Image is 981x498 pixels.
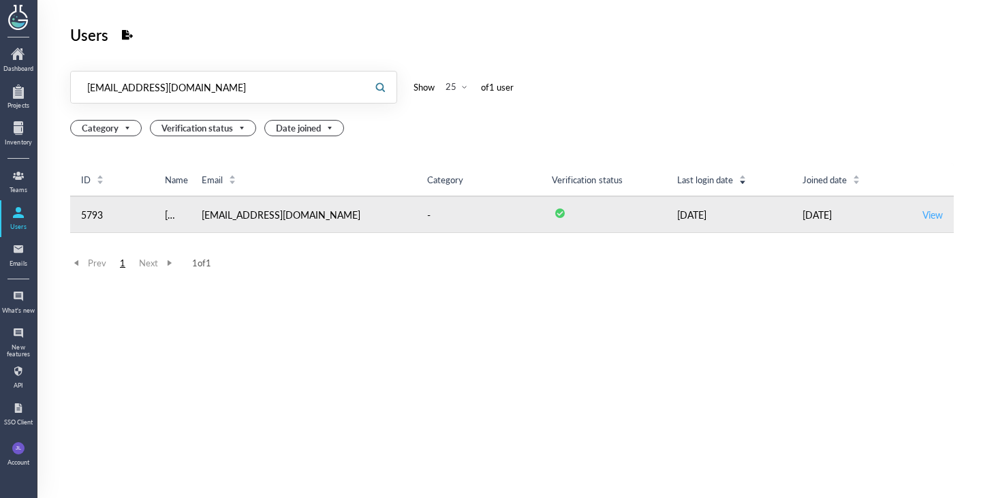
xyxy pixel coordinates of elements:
[81,174,91,186] span: ID
[1,419,35,426] div: SSO Client
[414,79,514,95] div: Show of 1 user
[191,196,416,233] td: [EMAIL_ADDRESS][DOMAIN_NAME]
[165,174,188,186] span: Name
[139,257,176,269] span: Next
[853,178,860,183] i: icon: caret-down
[1,397,35,431] a: SSO Client
[114,257,131,269] span: 1
[1,165,35,199] a: Teams
[853,173,860,177] i: icon: caret-up
[1,260,35,267] div: Emails
[427,206,431,223] div: -
[1,117,35,151] a: Inventory
[1,307,35,314] div: What's new
[852,173,860,185] div: Sort
[1,202,35,236] a: Users
[1,238,35,273] a: Emails
[202,174,223,186] span: Email
[96,173,104,185] div: Sort
[1,344,35,358] div: New features
[154,196,191,233] td: Stanley Lee
[1,223,35,230] div: Users
[97,178,104,183] i: icon: caret-down
[1,322,35,358] a: New features
[192,257,211,269] span: 1 of 1
[1,44,35,78] a: Dashboard
[70,22,108,48] div: Users
[677,206,781,223] div: [DATE]
[7,459,29,466] div: Account
[677,174,733,186] span: Last login date
[803,174,847,186] span: Joined date
[552,173,622,186] span: Verification status
[228,178,236,183] i: icon: caret-down
[228,173,236,177] i: icon: caret-up
[1,382,35,389] div: API
[1,360,35,394] a: API
[427,173,463,186] span: Category
[82,121,133,136] span: Category
[803,206,906,223] div: [DATE]
[70,257,106,269] span: Prev
[739,173,747,177] i: icon: caret-up
[1,80,35,114] a: Projects
[276,121,335,136] span: Date joined
[70,196,154,233] td: 5793
[1,285,35,320] a: What's new
[1,102,35,109] div: Projects
[922,208,943,221] a: View
[97,173,104,177] i: icon: caret-up
[16,442,21,454] span: JL
[1,187,35,193] div: Teams
[228,173,236,185] div: Sort
[738,173,747,185] div: Sort
[1,65,35,72] div: Dashboard
[739,178,747,183] i: icon: caret-down
[1,139,35,146] div: Inventory
[446,80,456,93] div: 25
[161,121,247,136] span: Verification status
